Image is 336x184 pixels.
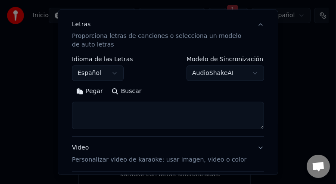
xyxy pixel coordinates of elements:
div: Video [72,143,246,164]
div: Letras [72,20,90,28]
p: Personalizar video de karaoke: usar imagen, video o color [72,156,246,164]
label: Idioma de las Letras [72,56,133,62]
button: LetrasProporciona letras de canciones o selecciona un modelo de auto letras [72,13,264,56]
button: Buscar [107,84,146,98]
button: VideoPersonalizar video de karaoke: usar imagen, video o color [72,137,264,171]
div: LetrasProporciona letras de canciones o selecciona un modelo de auto letras [72,56,264,136]
label: Modelo de Sincronización [187,56,264,62]
p: Proporciona letras de canciones o selecciona un modelo de auto letras [72,32,250,49]
button: Pegar [72,84,107,98]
